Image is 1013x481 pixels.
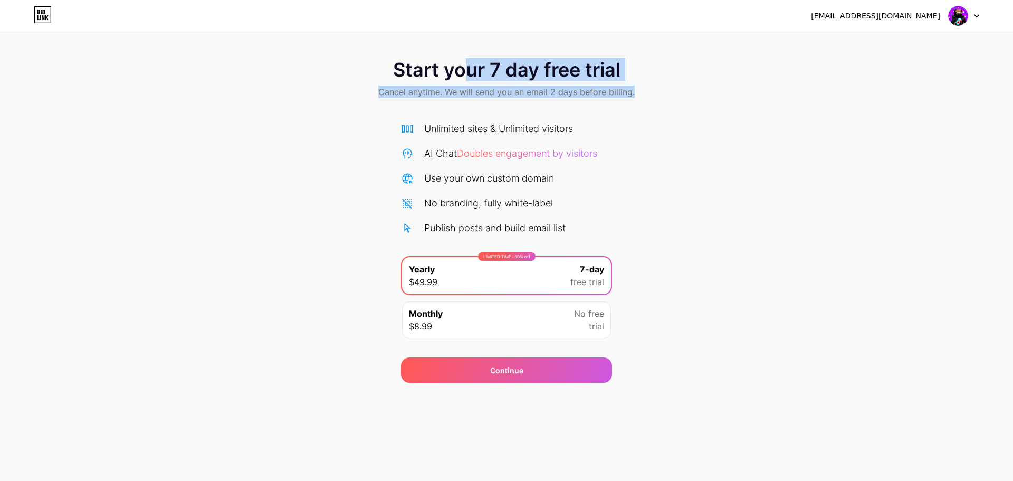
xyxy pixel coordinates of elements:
span: No free [574,307,604,320]
img: filipxdevlive [948,6,968,26]
span: 7-day [580,263,604,276]
span: free trial [570,276,604,288]
span: $8.99 [409,320,432,333]
div: Continue [490,365,523,376]
span: $49.99 [409,276,437,288]
div: Publish posts and build email list [424,221,566,235]
span: Doubles engagement by visitors [457,148,597,159]
div: Use your own custom domain [424,171,554,185]
span: Monthly [409,307,443,320]
div: No branding, fully white-label [424,196,553,210]
div: [EMAIL_ADDRESS][DOMAIN_NAME] [811,11,940,22]
span: Start your 7 day free trial [393,59,620,80]
div: LIMITED TIME : 50% off [478,252,536,261]
span: trial [589,320,604,333]
div: AI Chat [424,146,597,161]
span: Cancel anytime. We will send you an email 2 days before billing. [378,86,635,98]
div: Unlimited sites & Unlimited visitors [424,121,573,136]
span: Yearly [409,263,435,276]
